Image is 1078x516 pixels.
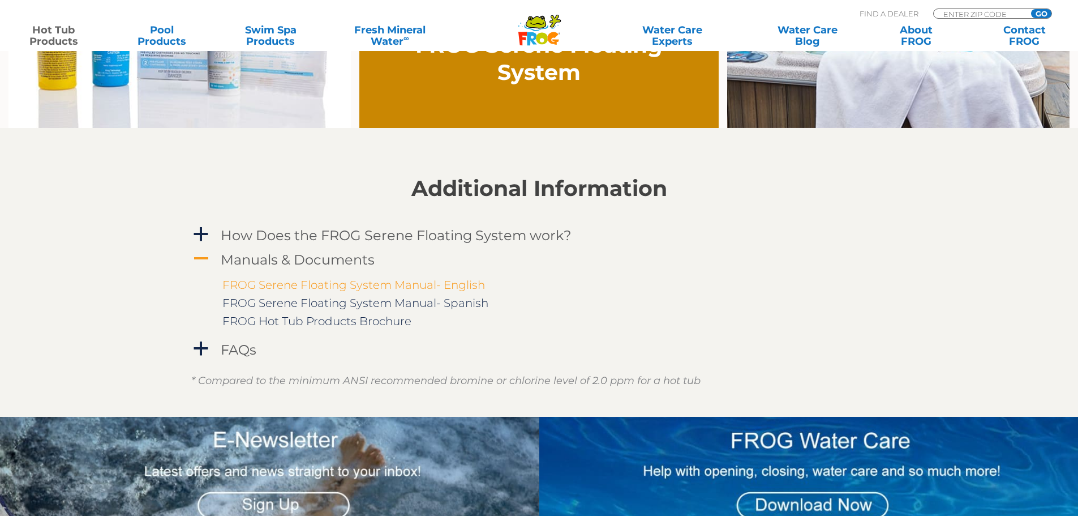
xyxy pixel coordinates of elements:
[222,296,488,310] a: FROG Serene Floating System Manual- Spanish
[403,33,409,42] sup: ∞
[221,342,256,357] h4: FAQs
[192,226,209,243] span: a
[191,225,887,246] a: a How Does the FROG Serene Floating System work?
[982,24,1067,47] a: ContactFROG
[191,339,887,360] a: a FAQs
[860,8,918,19] p: Find A Dealer
[191,176,887,201] h2: Additional Information
[942,9,1019,19] input: Zip Code Form
[191,374,701,387] em: * Compared to the minimum ANSI recommended bromine or chlorine level of 2.0 ppm for a hot tub
[221,228,572,243] h4: How Does the FROG Serene Floating System work?
[222,278,485,292] a: FROG Serene Floating System Manual- English
[192,340,209,357] span: a
[337,24,443,47] a: Fresh MineralWater∞
[1031,9,1051,18] input: GO
[604,24,741,47] a: Water CareExperts
[221,252,375,267] h4: Manuals & Documents
[874,24,958,47] a: AboutFROG
[222,314,411,328] a: FROG Hot Tub Products Brochure
[191,249,887,270] a: A Manuals & Documents
[120,24,204,47] a: PoolProducts
[192,250,209,267] span: A
[11,24,96,47] a: Hot TubProducts
[229,24,313,47] a: Swim SpaProducts
[765,24,849,47] a: Water CareBlog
